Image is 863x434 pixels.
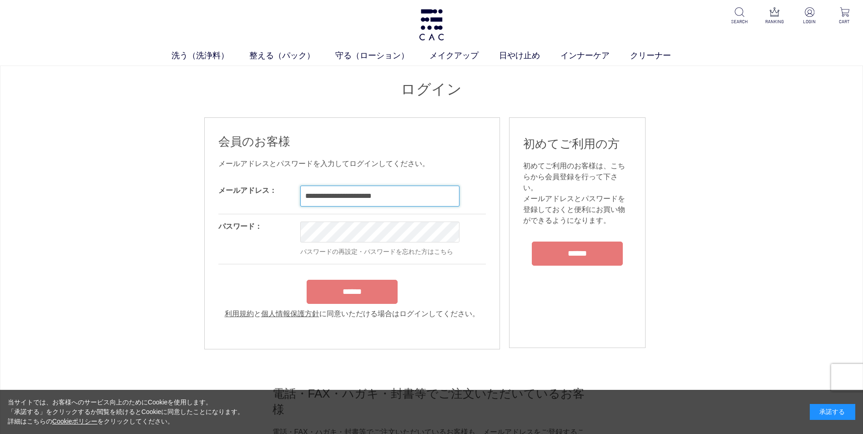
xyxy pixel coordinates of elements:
a: メイクアップ [429,50,499,62]
div: 承諾する [810,404,855,420]
div: 初めてご利用のお客様は、こちらから会員登録を行って下さい。 メールアドレスとパスワードを登録しておくと便利にお買い物ができるようになります。 [523,161,631,226]
a: 守る（ローション） [335,50,429,62]
p: RANKING [763,18,786,25]
a: 整える（パック） [249,50,335,62]
div: メールアドレスとパスワードを入力してログインしてください。 [218,158,486,169]
a: 日やけ止め [499,50,560,62]
a: Cookieポリシー [52,418,98,425]
label: パスワード： [218,222,262,230]
a: 洗う（洗浄料） [172,50,249,62]
div: と に同意いただける場合はログインしてください。 [218,308,486,319]
a: インナーケア [560,50,630,62]
p: SEARCH [728,18,751,25]
a: 個人情報保護方針 [261,310,319,318]
h1: ログイン [204,80,659,99]
a: クリーナー [630,50,691,62]
a: SEARCH [728,7,751,25]
p: LOGIN [798,18,821,25]
a: RANKING [763,7,786,25]
a: パスワードの再設定・パスワードを忘れた方はこちら [300,248,453,255]
a: LOGIN [798,7,821,25]
span: 初めてご利用の方 [523,137,620,151]
p: CART [833,18,856,25]
span: 会員のお客様 [218,135,290,148]
label: メールアドレス： [218,187,277,194]
h2: 電話・FAX・ハガキ・封書等でご注文いただいているお客様 [273,386,591,417]
a: CART [833,7,856,25]
img: logo [418,9,445,40]
div: 当サイトでは、お客様へのサービス向上のためにCookieを使用します。 「承諾する」をクリックするか閲覧を続けるとCookieに同意したことになります。 詳細はこちらの をクリックしてください。 [8,398,244,426]
a: 利用規約 [225,310,254,318]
